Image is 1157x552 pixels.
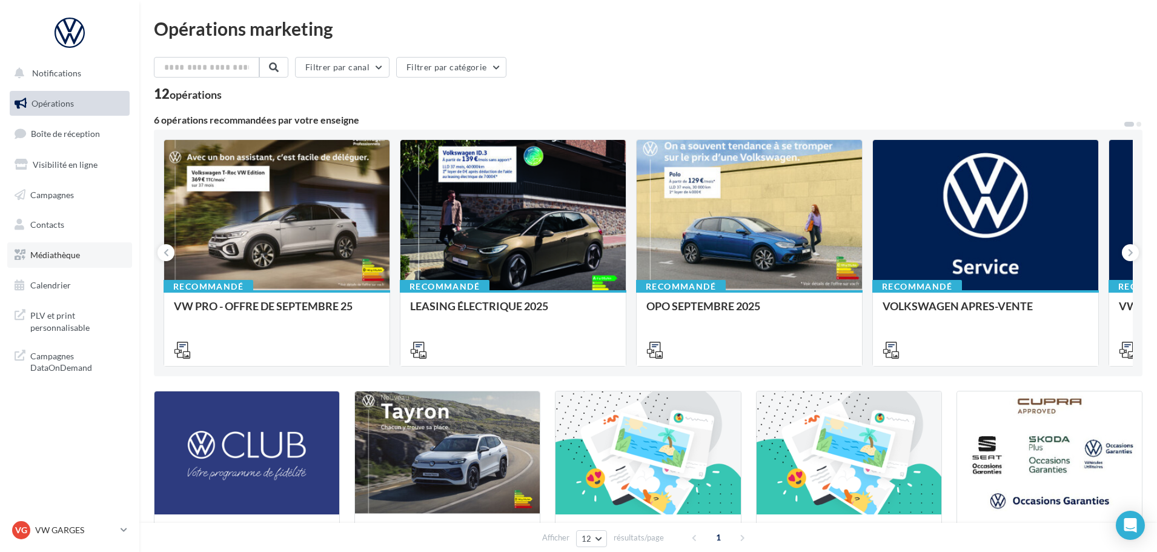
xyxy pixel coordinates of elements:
[295,57,390,78] button: Filtrer par canal
[7,242,132,268] a: Médiathèque
[410,300,616,324] div: LEASING ÉLECTRIQUE 2025
[170,89,222,100] div: opérations
[7,273,132,298] a: Calendrier
[30,250,80,260] span: Médiathèque
[7,91,132,116] a: Opérations
[30,219,64,230] span: Contacts
[174,300,380,324] div: VW PRO - OFFRE DE SEPTEMBRE 25
[32,68,81,78] span: Notifications
[614,532,664,544] span: résultats/page
[7,302,132,338] a: PLV et print personnalisable
[400,280,489,293] div: Recommandé
[7,121,132,147] a: Boîte de réception
[396,57,506,78] button: Filtrer par catégorie
[7,152,132,178] a: Visibilité en ligne
[31,128,100,139] span: Boîte de réception
[15,524,27,536] span: VG
[30,280,71,290] span: Calendrier
[164,280,253,293] div: Recommandé
[542,532,569,544] span: Afficher
[7,182,132,208] a: Campagnes
[30,307,125,333] span: PLV et print personnalisable
[154,87,222,101] div: 12
[31,98,74,108] span: Opérations
[33,159,98,170] span: Visibilité en ligne
[576,530,607,547] button: 12
[7,343,132,379] a: Campagnes DataOnDemand
[35,524,116,536] p: VW GARGES
[154,115,1123,125] div: 6 opérations recommandées par votre enseigne
[1116,511,1145,540] div: Open Intercom Messenger
[883,300,1089,324] div: VOLKSWAGEN APRES-VENTE
[646,300,852,324] div: OPO SEPTEMBRE 2025
[30,348,125,374] span: Campagnes DataOnDemand
[709,528,728,547] span: 1
[636,280,726,293] div: Recommandé
[7,212,132,238] a: Contacts
[872,280,962,293] div: Recommandé
[582,534,592,544] span: 12
[10,519,130,542] a: VG VW GARGES
[7,61,127,86] button: Notifications
[30,189,74,199] span: Campagnes
[154,19,1142,38] div: Opérations marketing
